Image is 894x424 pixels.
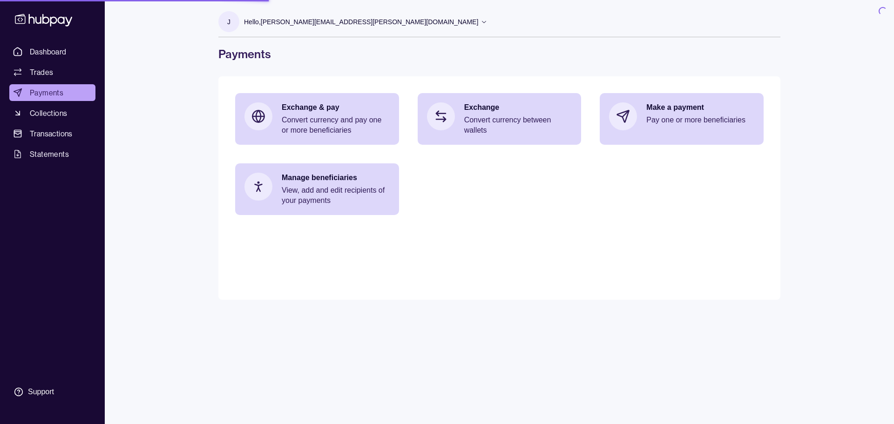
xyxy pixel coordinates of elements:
[227,17,230,27] p: J
[218,47,780,61] h1: Payments
[28,387,54,397] div: Support
[30,87,63,98] span: Payments
[282,185,390,206] p: View, add and edit recipients of your payments
[244,17,478,27] p: Hello, [PERSON_NAME][EMAIL_ADDRESS][PERSON_NAME][DOMAIN_NAME]
[235,93,399,145] a: Exchange & payConvert currency and pay one or more beneficiaries
[9,105,95,121] a: Collections
[282,102,390,113] p: Exchange & pay
[30,46,67,57] span: Dashboard
[30,108,67,119] span: Collections
[418,93,582,145] a: ExchangeConvert currency between wallets
[646,115,754,125] p: Pay one or more beneficiaries
[9,382,95,402] a: Support
[30,148,69,160] span: Statements
[235,163,399,215] a: Manage beneficiariesView, add and edit recipients of your payments
[464,102,572,113] p: Exchange
[9,146,95,162] a: Statements
[9,125,95,142] a: Transactions
[30,67,53,78] span: Trades
[9,43,95,60] a: Dashboard
[282,115,390,135] p: Convert currency and pay one or more beneficiaries
[9,64,95,81] a: Trades
[646,102,754,113] p: Make a payment
[30,128,73,139] span: Transactions
[464,115,572,135] p: Convert currency between wallets
[600,93,764,140] a: Make a paymentPay one or more beneficiaries
[9,84,95,101] a: Payments
[282,173,390,183] p: Manage beneficiaries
